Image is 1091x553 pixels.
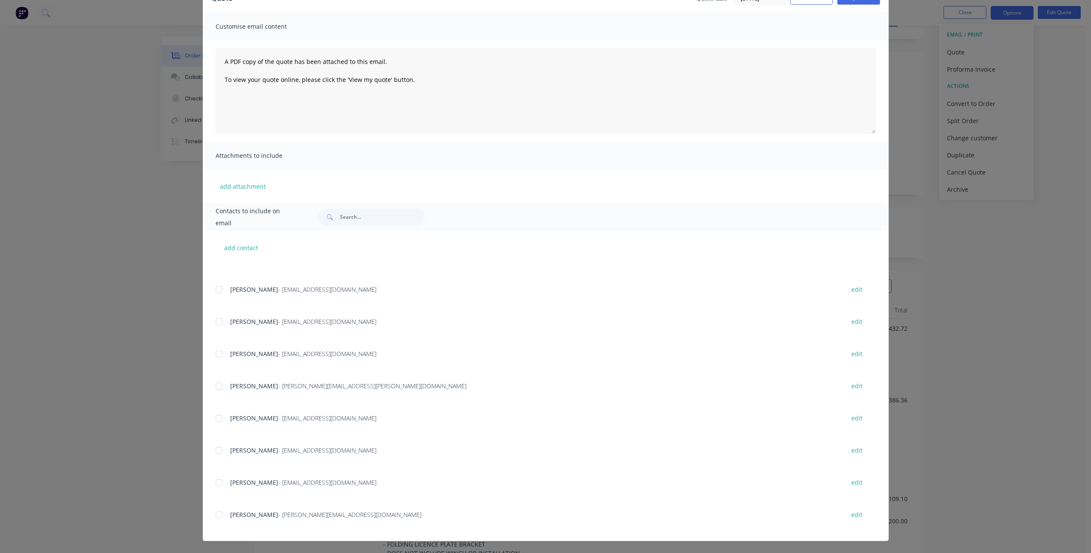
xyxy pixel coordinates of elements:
[278,382,466,390] span: - [PERSON_NAME][EMAIL_ADDRESS][PERSON_NAME][DOMAIN_NAME]
[216,205,297,229] span: Contacts to include on email
[846,348,868,360] button: edit
[278,446,376,454] span: - [EMAIL_ADDRESS][DOMAIN_NAME]
[846,316,868,327] button: edit
[278,317,376,326] span: - [EMAIL_ADDRESS][DOMAIN_NAME]
[278,414,376,422] span: - [EMAIL_ADDRESS][DOMAIN_NAME]
[230,446,278,454] span: [PERSON_NAME]
[216,48,876,134] textarea: A PDF copy of the quote has been attached to this email. To view your quote online, please click ...
[230,511,278,519] span: [PERSON_NAME]
[340,209,425,226] input: Search...
[846,444,868,456] button: edit
[230,285,278,293] span: [PERSON_NAME]
[230,317,278,326] span: [PERSON_NAME]
[216,180,270,193] button: add attachment
[846,412,868,424] button: edit
[230,382,278,390] span: [PERSON_NAME]
[278,511,421,519] span: - [PERSON_NAME][EMAIL_ADDRESS][DOMAIN_NAME]
[278,285,376,293] span: - [EMAIL_ADDRESS][DOMAIN_NAME]
[216,150,310,162] span: Attachments to include
[846,380,868,392] button: edit
[278,478,376,487] span: - [EMAIL_ADDRESS][DOMAIN_NAME]
[846,284,868,295] button: edit
[846,509,868,520] button: edit
[230,414,278,422] span: [PERSON_NAME]
[278,350,376,358] span: - [EMAIL_ADDRESS][DOMAIN_NAME]
[230,350,278,358] span: [PERSON_NAME]
[216,241,267,254] button: add contact
[216,21,310,33] span: Customise email content
[230,478,278,487] span: [PERSON_NAME]
[846,477,868,488] button: edit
